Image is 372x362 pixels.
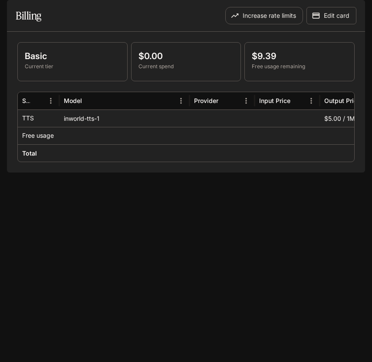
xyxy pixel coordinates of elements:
[305,94,318,107] button: Menu
[252,50,347,63] p: $9.39
[31,94,44,107] button: Sort
[324,97,361,104] div: Output Price
[225,7,303,24] button: Increase rate limits
[64,97,82,104] div: Model
[252,63,347,70] p: Free usage remaining
[25,63,120,70] p: Current tier
[59,110,190,127] div: inworld-tts-1
[138,50,234,63] p: $0.00
[22,149,37,158] h6: Total
[259,97,290,104] div: Input Price
[25,50,120,63] p: Basic
[22,131,54,140] p: Free usage
[22,114,34,123] p: TTS
[194,97,218,104] div: Provider
[138,63,234,70] p: Current spend
[16,7,41,24] h1: Billing
[44,94,57,107] button: Menu
[219,94,232,107] button: Sort
[83,94,96,107] button: Sort
[22,97,30,104] div: Service
[240,94,253,107] button: Menu
[291,94,304,107] button: Sort
[7,4,22,20] button: open drawer
[174,94,188,107] button: Menu
[306,7,356,24] button: Edit card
